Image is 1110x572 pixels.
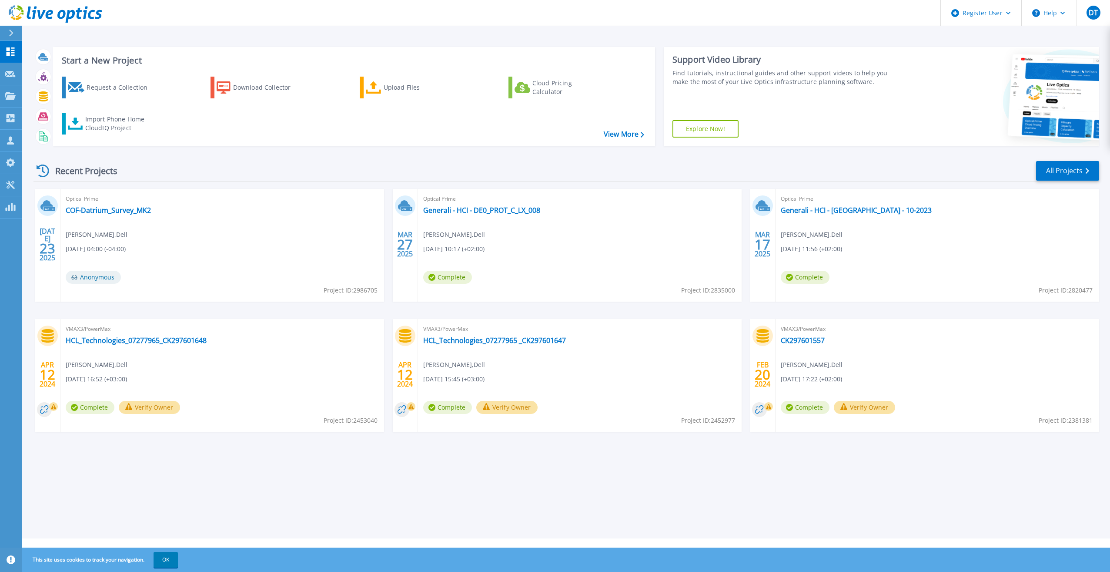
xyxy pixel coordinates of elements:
[1039,416,1093,425] span: Project ID: 2381381
[66,324,379,334] span: VMAX3/PowerMax
[781,271,829,284] span: Complete
[39,359,56,390] div: APR 2024
[233,79,303,96] div: Download Collector
[40,245,55,252] span: 23
[834,401,895,414] button: Verify Owner
[755,371,770,378] span: 20
[66,230,127,239] span: [PERSON_NAME] , Dell
[423,271,472,284] span: Complete
[384,79,453,96] div: Upload Files
[755,241,770,248] span: 17
[397,229,413,260] div: MAR 2025
[62,77,159,98] a: Request a Collection
[1039,286,1093,295] span: Project ID: 2820477
[423,360,485,370] span: [PERSON_NAME] , Dell
[781,206,932,215] a: Generali - HCI - [GEOGRAPHIC_DATA] - 10-2023
[397,359,413,390] div: APR 2024
[754,359,771,390] div: FEB 2024
[423,324,736,334] span: VMAX3/PowerMax
[360,77,457,98] a: Upload Files
[476,401,538,414] button: Verify Owner
[423,206,540,215] a: Generali - HCI - DE0_PROT_C_LX_008
[781,230,843,239] span: [PERSON_NAME] , Dell
[781,244,842,254] span: [DATE] 11:56 (+02:00)
[211,77,308,98] a: Download Collector
[781,336,825,345] a: CK297601557
[423,401,472,414] span: Complete
[781,324,1094,334] span: VMAX3/PowerMax
[423,336,566,345] a: HCL_Technologies_07277965 _CK297601647
[154,552,178,568] button: OK
[39,229,56,260] div: [DATE] 2025
[87,79,156,96] div: Request a Collection
[66,194,379,204] span: Optical Prime
[1036,161,1099,181] a: All Projects
[1089,9,1098,16] span: DT
[781,194,1094,204] span: Optical Prime
[397,371,413,378] span: 12
[397,241,413,248] span: 27
[423,374,485,384] span: [DATE] 15:45 (+03:00)
[324,416,378,425] span: Project ID: 2453040
[681,416,735,425] span: Project ID: 2452977
[324,286,378,295] span: Project ID: 2986705
[604,130,644,138] a: View More
[681,286,735,295] span: Project ID: 2835000
[66,271,121,284] span: Anonymous
[119,401,180,414] button: Verify Owner
[781,374,842,384] span: [DATE] 17:22 (+02:00)
[85,115,153,132] div: Import Phone Home CloudIQ Project
[33,160,129,182] div: Recent Projects
[672,120,739,138] a: Explore Now!
[66,360,127,370] span: [PERSON_NAME] , Dell
[423,194,736,204] span: Optical Prime
[66,244,126,254] span: [DATE] 04:00 (-04:00)
[66,401,114,414] span: Complete
[532,79,602,96] div: Cloud Pricing Calculator
[672,54,897,65] div: Support Video Library
[66,374,127,384] span: [DATE] 16:52 (+03:00)
[66,206,151,215] a: COF-Datrium_Survey_MK2
[24,552,178,568] span: This site uses cookies to track your navigation.
[423,230,485,239] span: [PERSON_NAME] , Dell
[508,77,605,98] a: Cloud Pricing Calculator
[62,56,644,65] h3: Start a New Project
[781,360,843,370] span: [PERSON_NAME] , Dell
[754,229,771,260] div: MAR 2025
[672,69,897,86] div: Find tutorials, instructional guides and other support videos to help you make the most of your L...
[423,244,485,254] span: [DATE] 10:17 (+02:00)
[66,336,207,345] a: HCL_Technologies_07277965_CK297601648
[781,401,829,414] span: Complete
[40,371,55,378] span: 12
